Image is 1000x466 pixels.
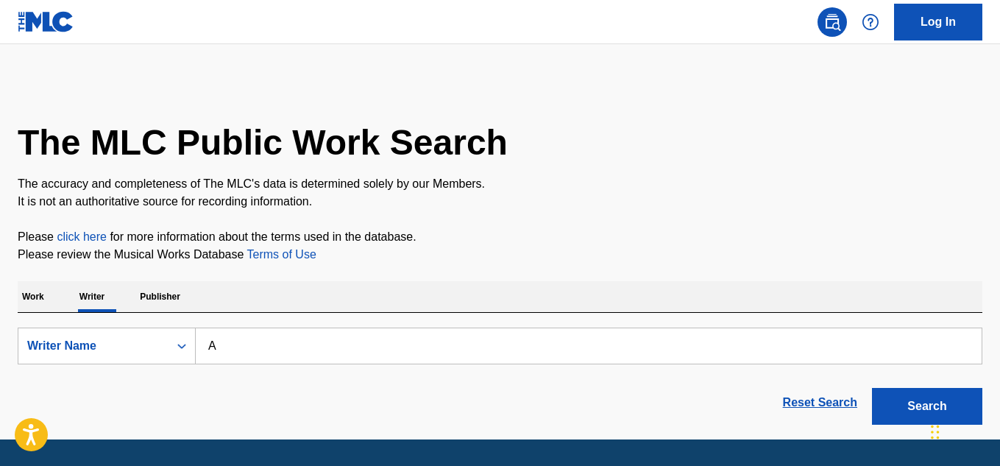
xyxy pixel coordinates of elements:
[926,395,1000,466] div: Widget de chat
[18,281,52,312] p: Work
[18,193,982,211] p: It is not an authoritative source for recording information.
[27,337,160,355] div: Writer Name
[143,281,196,312] p: Publisher
[18,11,74,32] img: MLC Logo
[894,4,982,40] a: Log In
[818,7,847,37] a: Public Search
[274,247,354,261] a: Terms of Use
[18,246,982,264] p: Please review the Musical Works Database
[18,175,982,193] p: The accuracy and completeness of The MLC's data is determined solely by our Members.
[18,228,982,246] p: Please for more information about the terms used in the database.
[926,395,1000,466] iframe: Chat Widget
[769,386,865,419] a: Reset Search
[60,230,118,244] a: click here
[872,388,982,425] button: Search
[78,281,117,312] p: Writer
[856,7,885,37] div: Help
[823,13,841,31] img: search
[18,121,550,165] h1: The MLC Public Work Search
[862,13,879,31] img: help
[18,328,982,432] form: Search Form
[931,410,940,454] div: Arrastrar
